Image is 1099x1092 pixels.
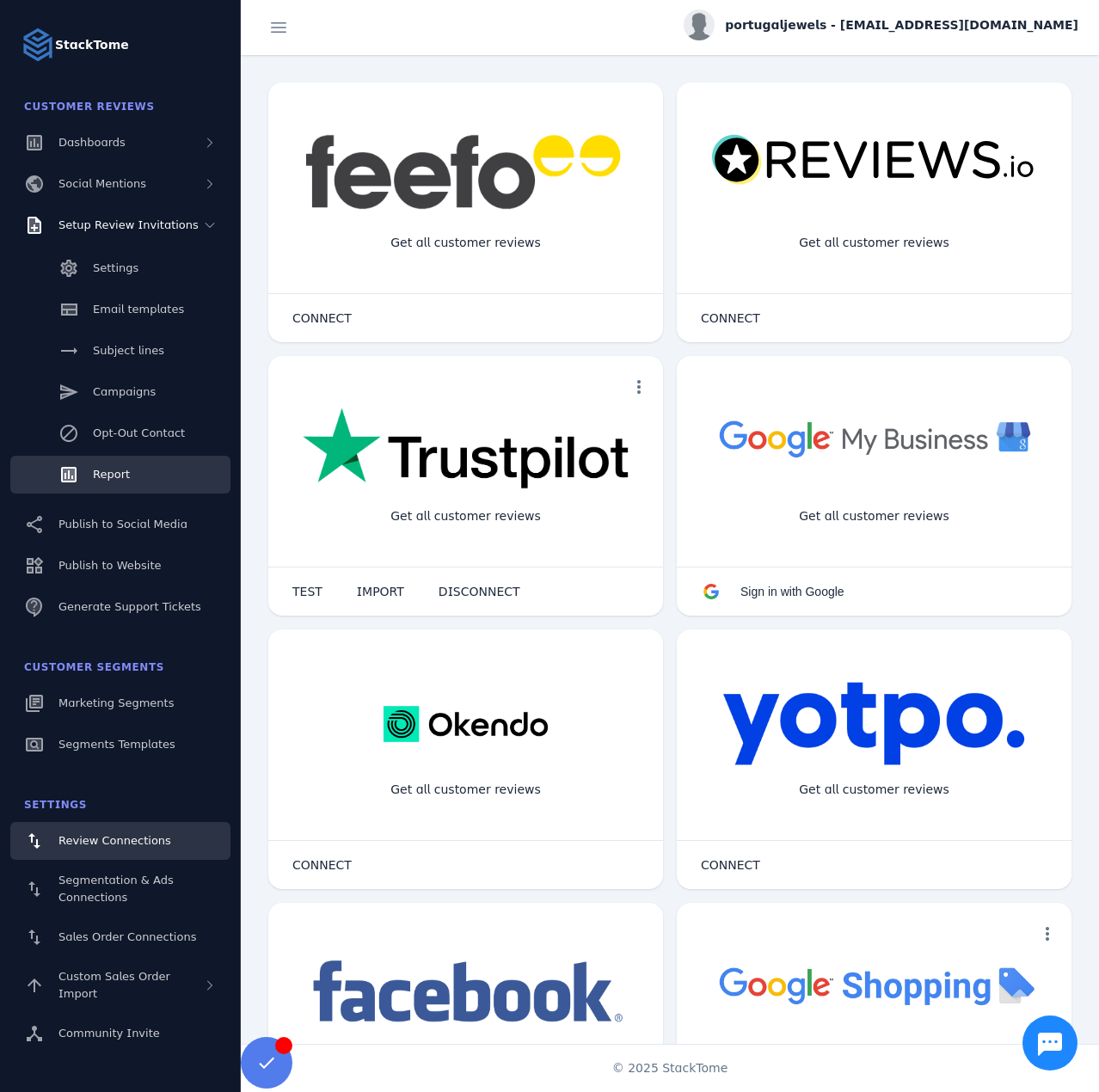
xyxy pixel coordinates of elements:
[93,385,156,398] span: Campaigns
[711,954,1037,1015] img: googleshopping.png
[785,494,963,539] div: Get all customer reviews
[421,574,537,609] button: DISCONNECT
[58,559,161,572] span: Publish to Website
[58,738,175,751] span: Segments Templates
[684,9,1078,40] button: portugaljewels - [EMAIL_ADDRESS][DOMAIN_NAME]
[684,9,715,40] img: profile.jpg
[10,588,230,626] a: Generate Support Tickets
[93,261,138,274] span: Settings
[772,1040,975,1086] div: Import Products from Google
[711,408,1037,469] img: googlebusiness.png
[10,684,230,722] a: Marketing Segments
[10,332,230,370] a: Subject lines
[58,874,174,904] span: Segmentation & Ads Connections
[711,134,1037,187] img: reviewsio.svg
[58,970,170,1000] span: Custom Sales Order Import
[439,586,520,598] span: DISCONNECT
[58,218,199,231] span: Setup Review Invitations
[292,859,352,871] span: CONNECT
[10,1015,230,1052] a: Community Invite
[24,799,87,811] span: Settings
[303,954,629,1031] img: facebook.png
[377,220,555,266] div: Get all customer reviews
[58,600,201,613] span: Generate Support Tickets
[58,1027,160,1040] span: Community Invite
[384,681,548,767] img: okendo.webp
[725,16,1078,34] span: portugaljewels - [EMAIL_ADDRESS][DOMAIN_NAME]
[701,859,760,871] span: CONNECT
[303,134,629,210] img: feefo.png
[357,586,404,598] span: IMPORT
[10,373,230,411] a: Campaigns
[58,177,146,190] span: Social Mentions
[21,28,55,62] img: Logo image
[10,506,230,543] a: Publish to Social Media
[785,220,963,266] div: Get all customer reviews
[55,36,129,54] strong: StackTome
[10,547,230,585] a: Publish to Website
[275,848,369,882] button: CONNECT
[58,518,187,531] span: Publish to Social Media
[275,301,369,335] button: CONNECT
[684,574,862,609] button: Sign in with Google
[303,408,629,492] img: trustpilot.png
[377,767,555,813] div: Get all customer reviews
[684,301,777,335] button: CONNECT
[10,414,230,452] a: Opt-Out Contact
[58,834,171,847] span: Review Connections
[292,586,322,598] span: TEST
[701,312,760,324] span: CONNECT
[93,303,184,316] span: Email templates
[24,101,155,113] span: Customer Reviews
[612,1059,728,1077] span: © 2025 StackTome
[10,863,230,915] a: Segmentation & Ads Connections
[10,822,230,860] a: Review Connections
[93,426,185,439] span: Opt-Out Contact
[785,767,963,813] div: Get all customer reviews
[275,574,340,609] button: TEST
[340,574,421,609] button: IMPORT
[10,456,230,494] a: Report
[58,930,196,943] span: Sales Order Connections
[1030,917,1065,951] button: more
[10,918,230,956] a: Sales Order Connections
[24,661,164,673] span: Customer Segments
[10,726,230,764] a: Segments Templates
[10,249,230,287] a: Settings
[292,312,352,324] span: CONNECT
[684,848,777,882] button: CONNECT
[722,681,1026,767] img: yotpo.png
[622,370,656,404] button: more
[58,136,126,149] span: Dashboards
[58,696,174,709] span: Marketing Segments
[740,585,844,598] span: Sign in with Google
[93,344,164,357] span: Subject lines
[93,468,130,481] span: Report
[10,291,230,328] a: Email templates
[377,494,555,539] div: Get all customer reviews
